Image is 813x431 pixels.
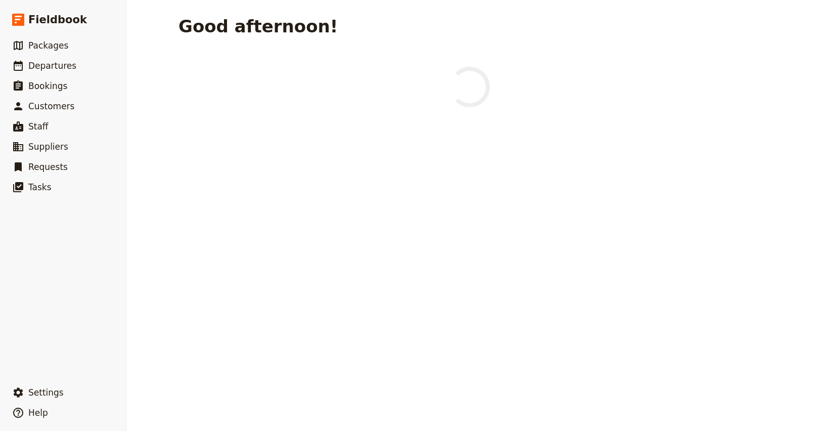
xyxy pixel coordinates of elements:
span: Help [28,408,48,418]
span: Requests [28,162,68,172]
span: Staff [28,121,49,132]
span: Tasks [28,182,52,192]
span: Customers [28,101,74,111]
span: Bookings [28,81,67,91]
span: Departures [28,61,76,71]
span: Packages [28,40,68,51]
span: Fieldbook [28,12,87,27]
span: Settings [28,387,64,398]
h1: Good afternoon! [178,16,338,36]
span: Suppliers [28,142,68,152]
